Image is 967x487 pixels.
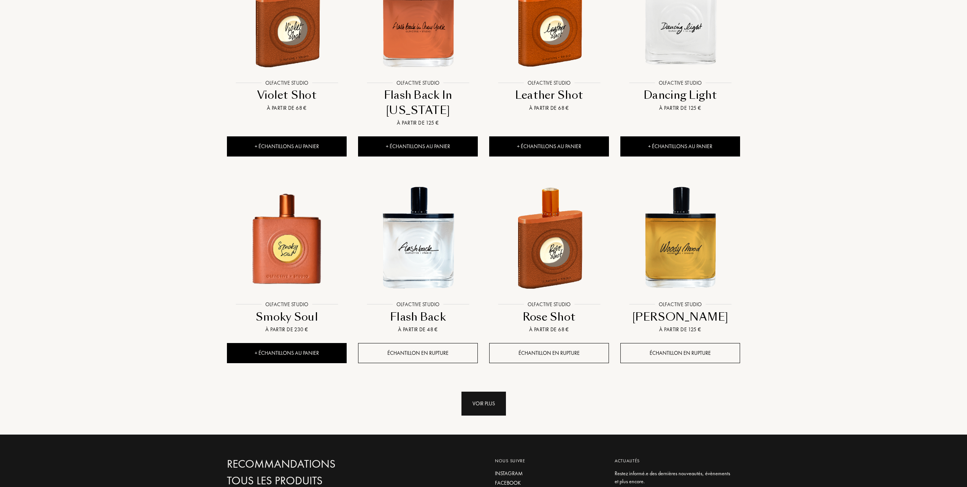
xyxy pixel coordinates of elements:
div: Voir plus [461,392,506,416]
div: À partir de 125 € [623,104,737,112]
a: Flash Back Olfactive StudioOlfactive StudioFlash BackÀ partir de 48 € [358,170,478,343]
div: À partir de 68 € [492,104,606,112]
img: Smoky Soul Olfactive Studio [228,178,346,296]
div: Échantillon en rupture [620,343,740,363]
div: + Échantillons au panier [358,136,478,157]
img: Flash Back Olfactive Studio [359,178,477,296]
div: + Échantillons au panier [489,136,609,157]
a: Rose Shot Olfactive StudioOlfactive StudioRose ShotÀ partir de 68 € [489,170,609,343]
div: À partir de 48 € [361,326,475,334]
a: Recommandations [227,457,390,471]
a: Facebook [495,479,603,487]
div: Échantillon en rupture [358,343,478,363]
div: + Échantillons au panier [620,136,740,157]
div: Nous suivre [495,457,603,464]
a: Smoky Soul Olfactive StudioOlfactive StudioSmoky SoulÀ partir de 230 € [227,170,347,343]
img: Rose Shot Olfactive Studio [490,178,608,296]
a: Instagram [495,470,603,478]
img: Woody Mood Olfactive Studio [621,178,739,296]
div: Échantillon en rupture [489,343,609,363]
div: + Échantillons au panier [227,343,347,363]
div: Actualités [615,457,734,464]
div: À partir de 68 € [492,326,606,334]
div: Restez informé.e des dernières nouveautés, évènements et plus encore. [615,470,734,485]
a: Woody Mood Olfactive StudioOlfactive Studio[PERSON_NAME]À partir de 125 € [620,170,740,343]
div: À partir de 230 € [230,326,344,334]
div: + Échantillons au panier [227,136,347,157]
div: À partir de 68 € [230,104,344,112]
div: À partir de 125 € [361,119,475,127]
div: À partir de 125 € [623,326,737,334]
div: Flash Back In [US_STATE] [361,88,475,118]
